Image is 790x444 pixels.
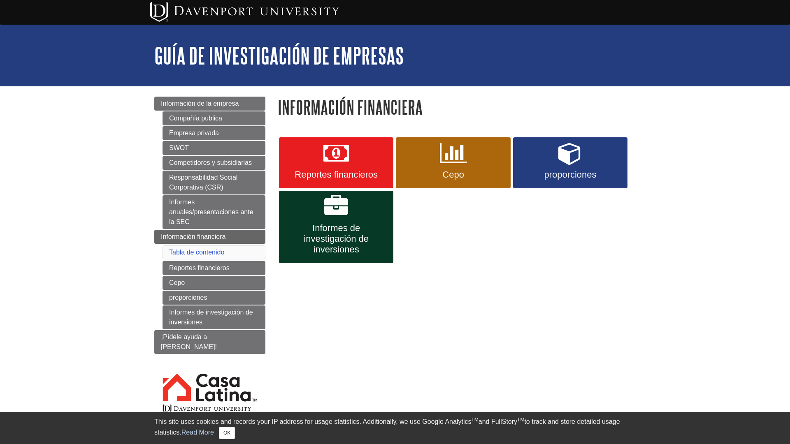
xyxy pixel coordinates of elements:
a: Informes anuales/presentaciones ante la SEC [163,195,265,229]
sup: TM [517,417,524,423]
a: Reportes financieros [279,137,393,188]
a: SWOT [163,141,265,155]
span: Información financiera [161,233,225,240]
a: ¡Pídele ayuda a [PERSON_NAME]! [154,330,265,354]
a: Compañía publica [163,111,265,125]
span: Reportes financieros [285,169,387,180]
span: ¡Pídele ayuda a [PERSON_NAME]! [161,333,217,350]
a: Cepo [396,137,510,188]
img: Davenport University [150,2,339,22]
sup: TM [471,417,478,423]
span: proporciones [519,169,621,180]
a: proporciones [163,291,265,305]
a: proporciones [513,137,627,188]
a: Información de la empresa [154,97,265,111]
a: Reportes financieros [163,261,265,275]
span: Informes de investigación de inversiones [285,223,387,255]
a: Informes de investigación de inversiones [163,305,265,329]
button: Close [219,427,235,439]
div: This site uses cookies and records your IP address for usage statistics. Additionally, we use Goo... [154,417,636,439]
a: Información financiera [154,230,265,244]
a: Empresa privada [163,126,265,140]
a: Read More [181,429,214,436]
a: Informes de investigación de inversiones [279,191,393,263]
div: Guide Page Menu [154,97,265,429]
a: Competidores y subsidiarias [163,156,265,170]
a: Cepo [163,276,265,290]
h1: Información financiera [278,97,636,118]
a: Responsabilidad Social Corporativa (CSR) [163,171,265,194]
span: Cepo [402,169,504,180]
span: Información de la empresa [161,100,239,107]
a: Tabla de contenido [169,249,224,256]
a: Guía de investigación de empresas [154,43,404,68]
